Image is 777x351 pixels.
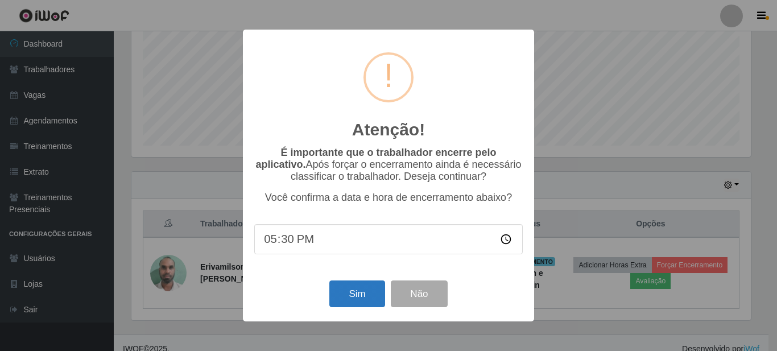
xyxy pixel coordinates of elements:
button: Sim [329,280,385,307]
button: Não [391,280,447,307]
p: Após forçar o encerramento ainda é necessário classificar o trabalhador. Deseja continuar? [254,147,523,183]
p: Você confirma a data e hora de encerramento abaixo? [254,192,523,204]
b: É importante que o trabalhador encerre pelo aplicativo. [255,147,496,170]
h2: Atenção! [352,119,425,140]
